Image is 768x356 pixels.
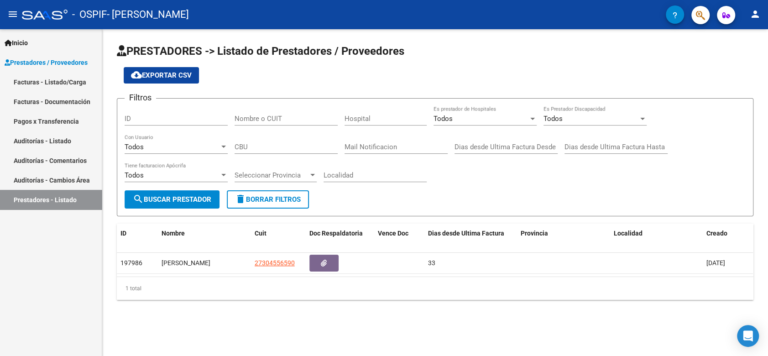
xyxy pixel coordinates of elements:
mat-icon: person [750,9,761,20]
span: - OSPIF [72,5,107,25]
span: Dias desde Ultima Factura [428,230,504,237]
span: PRESTADORES -> Listado de Prestadores / Proveedores [117,45,404,58]
span: Nombre [162,230,185,237]
button: Buscar Prestador [125,190,219,209]
span: Provincia [521,230,548,237]
button: Exportar CSV [124,67,199,84]
span: Todos [125,171,144,179]
span: 27304556590 [255,259,295,267]
span: Todos [543,115,563,123]
div: [PERSON_NAME] [162,258,247,268]
mat-icon: cloud_download [131,69,142,80]
span: - [PERSON_NAME] [107,5,189,25]
span: Todos [125,143,144,151]
datatable-header-cell: Vence Doc [374,224,424,243]
h3: Filtros [125,91,156,104]
span: Exportar CSV [131,71,192,79]
mat-icon: search [133,194,144,204]
span: Doc Respaldatoria [309,230,363,237]
datatable-header-cell: Dias desde Ultima Factura [424,224,517,243]
mat-icon: menu [7,9,18,20]
span: [DATE] [706,259,725,267]
span: Prestadores / Proveedores [5,58,88,68]
span: 33 [428,259,435,267]
span: Buscar Prestador [133,195,211,204]
datatable-header-cell: Doc Respaldatoria [306,224,374,243]
span: Inicio [5,38,28,48]
span: Vence Doc [378,230,408,237]
span: Borrar Filtros [235,195,301,204]
datatable-header-cell: ID [117,224,158,243]
span: ID [120,230,126,237]
datatable-header-cell: Creado [703,224,753,243]
datatable-header-cell: Cuit [251,224,306,243]
button: Borrar Filtros [227,190,309,209]
div: Open Intercom Messenger [737,325,759,347]
span: Localidad [614,230,643,237]
datatable-header-cell: Localidad [610,224,703,243]
mat-icon: delete [235,194,246,204]
span: Creado [706,230,727,237]
datatable-header-cell: Nombre [158,224,251,243]
span: 197986 [120,259,142,267]
datatable-header-cell: Provincia [517,224,610,243]
span: Seleccionar Provincia [235,171,308,179]
div: 1 total [117,277,753,300]
span: Todos [434,115,453,123]
span: Cuit [255,230,266,237]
